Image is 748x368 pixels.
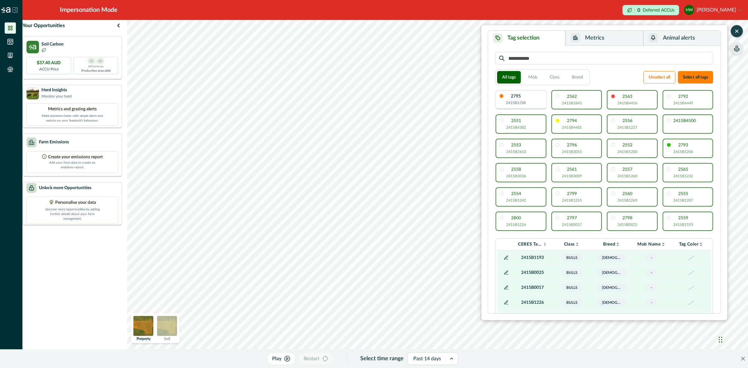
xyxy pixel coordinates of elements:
p: 2415B1845 [562,100,582,106]
iframe: Chat Widget [717,324,748,354]
p: Property [137,337,151,341]
p: 2561 [567,167,577,172]
p: 2563 [622,94,632,99]
button: Unselect all [643,71,675,84]
p: 2415B4382 [506,125,526,130]
p: Herd Insights [41,87,72,93]
button: Animal alerts [643,31,721,46]
p: 2415B1255 [562,198,582,203]
p: 2415B1226 [506,222,526,227]
p: Create your emissions report [48,154,103,160]
p: 2415B0025 [617,222,637,227]
p: Make decisions faster with simple alerts and metrics on your livestock’s behaviour. [41,112,103,123]
p: 2797 [567,216,577,220]
p: Metrics and grazing alerts [48,106,97,112]
span: [DEMOGRAPHIC_DATA] [597,254,627,262]
p: 2415B1226 [518,299,547,306]
p: CERES Tag VID [518,242,543,247]
p: Restart [304,355,319,362]
p: 2559 [678,216,688,220]
img: property preview [133,316,153,336]
button: Tag selection [488,31,565,46]
span: [DEMOGRAPHIC_DATA] [597,299,627,307]
p: Your Opportunities [22,22,65,29]
p: 2415B3036 [506,173,526,179]
button: Mob [523,71,542,84]
p: Production area yield [81,69,111,73]
p: 2415B1200 [617,149,637,155]
span: Bulls [561,284,583,292]
p: 2415B1238 [506,100,526,106]
p: 2415B2653 [506,149,526,155]
p: 2558 [511,167,521,172]
p: Unlock more Opportunities [39,185,91,191]
p: 2555 [678,192,688,196]
p: ACCUs/ha/pa [88,65,103,69]
p: 2415B1232 [673,173,693,179]
p: Class [564,242,575,247]
div: Impersonation Mode [60,5,117,15]
p: 2551 [511,119,521,123]
p: 2415B0025 [518,270,547,276]
p: 2415B1269 [617,198,637,203]
p: 2565 [678,167,688,172]
span: Bulls [561,269,583,277]
p: 2415B1193 [518,255,547,261]
span: - [646,284,657,292]
p: Monitor your herd [41,93,72,99]
button: Close [738,354,748,364]
button: Select all tags [678,71,713,84]
p: 2798 [622,216,632,220]
p: 2415B1242 [506,198,526,203]
p: 2794 [567,119,577,123]
p: Breed [603,242,616,247]
p: Soil Carbon [41,41,64,48]
p: 2792 [678,94,688,99]
p: 2799 [567,192,577,196]
p: 2415B3015 [562,149,582,155]
p: ACCU Price [39,66,59,72]
span: Bulls [561,254,583,262]
p: Deferred ACCUs [643,8,674,12]
button: Breed [567,71,588,84]
p: 2557 [622,167,632,172]
p: 2415B1206 [673,149,693,155]
p: 2562 [567,94,577,99]
span: - [646,299,657,307]
p: Farm Emissions [39,139,69,146]
span: [DEMOGRAPHIC_DATA] [597,284,627,292]
span: - [646,254,657,262]
span: - [646,269,657,277]
p: 2415B1260 [617,173,637,179]
p: Mob Name [637,242,661,247]
p: 2554 [511,192,521,196]
p: Play [272,355,281,362]
button: Helen Wyatt[PERSON_NAME] [684,2,742,17]
img: soil preview [157,316,177,336]
p: 2793 [678,143,688,147]
p: 2795 [511,94,521,98]
span: Bulls [561,299,583,307]
p: Add your farm data to create an emissions report. [49,160,96,170]
button: All tags [497,71,521,84]
p: 2553 [511,143,521,147]
p: Soil [164,337,170,341]
p: 2415B3009 [562,173,582,179]
p: 2415B4481 [562,125,582,130]
img: Logo [1,7,11,13]
p: 2415B1207 [673,198,693,203]
p: 2560 [622,192,632,196]
p: 2800 [511,216,521,220]
button: Play [267,352,296,365]
p: Select time range [360,355,404,363]
button: Class [545,71,564,84]
span: [DEMOGRAPHIC_DATA] [597,269,627,277]
p: $37.40 AUD [37,60,61,66]
p: 2415B1227 [617,125,637,130]
p: 2415B1193 [673,222,693,227]
button: Metrics [565,31,643,46]
p: 0 [637,8,640,13]
p: 2415B4456 [617,100,637,106]
p: 2415B4500 [673,119,696,123]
